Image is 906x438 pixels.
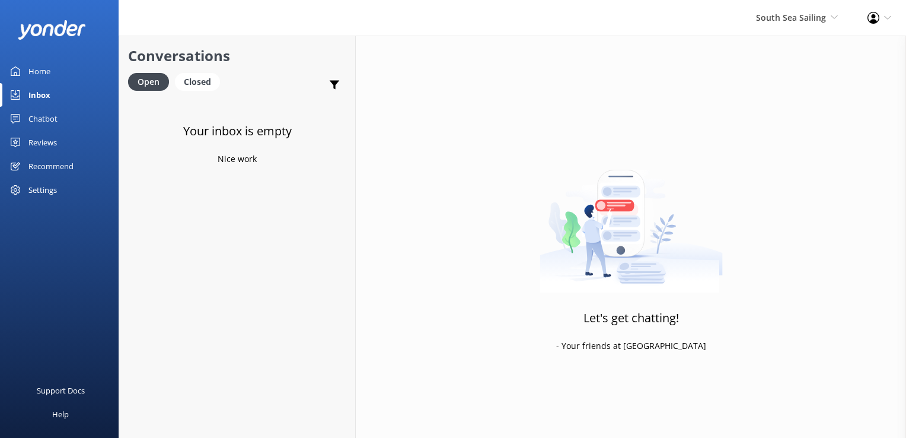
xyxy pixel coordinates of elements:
div: Chatbot [28,107,58,131]
div: Settings [28,178,57,202]
img: yonder-white-logo.png [18,20,86,40]
p: - Your friends at [GEOGRAPHIC_DATA] [556,339,706,353]
a: Open [128,75,175,88]
p: Nice work [218,153,257,166]
div: Closed [175,73,220,91]
div: Open [128,73,169,91]
div: Help [52,402,69,426]
a: Closed [175,75,226,88]
div: Reviews [28,131,57,154]
h3: Let's get chatting! [583,309,679,328]
span: South Sea Sailing [756,12,826,23]
h2: Conversations [128,45,346,67]
div: Inbox [28,83,50,107]
div: Home [28,59,50,83]
div: Recommend [28,154,74,178]
div: Support Docs [37,379,85,402]
h3: Your inbox is empty [183,122,292,141]
img: artwork of a man stealing a conversation from at giant smartphone [540,145,723,293]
